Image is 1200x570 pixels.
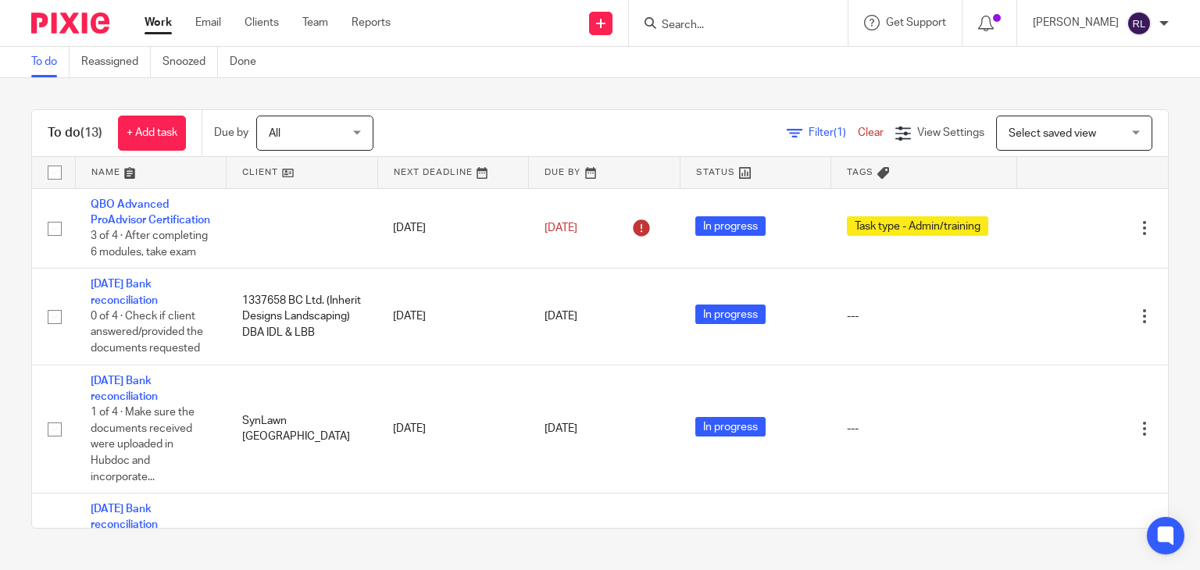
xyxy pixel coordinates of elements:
[91,376,158,402] a: [DATE] Bank reconciliation
[91,230,208,258] span: 3 of 4 · After completing 6 modules, take exam
[847,421,1001,436] div: ---
[227,365,378,493] td: SynLawn [GEOGRAPHIC_DATA]
[91,408,195,483] span: 1 of 4 · Make sure the documents received were uploaded in Hubdoc and incorporate...
[145,15,172,30] a: Work
[847,216,988,236] span: Task type - Admin/training
[162,47,218,77] a: Snoozed
[230,47,268,77] a: Done
[195,15,221,30] a: Email
[886,17,946,28] span: Get Support
[31,12,109,34] img: Pixie
[377,188,529,269] td: [DATE]
[545,223,577,233] span: [DATE]
[847,308,1001,324] div: ---
[695,305,766,324] span: In progress
[660,19,801,33] input: Search
[48,125,102,141] h1: To do
[858,127,884,138] a: Clear
[81,47,151,77] a: Reassigned
[269,128,280,139] span: All
[91,199,210,226] a: QBO Advanced ProAdvisor Certification
[695,417,766,436] span: In progress
[214,125,248,141] p: Due by
[91,504,158,530] a: [DATE] Bank reconciliation
[695,216,766,236] span: In progress
[352,15,391,30] a: Reports
[118,116,186,151] a: + Add task
[302,15,328,30] a: Team
[91,279,158,305] a: [DATE] Bank reconciliation
[80,126,102,139] span: (13)
[377,269,529,365] td: [DATE]
[31,47,70,77] a: To do
[545,423,577,434] span: [DATE]
[377,365,529,493] td: [DATE]
[847,168,873,176] span: Tags
[834,127,846,138] span: (1)
[1009,128,1096,139] span: Select saved view
[1127,11,1152,36] img: svg%3E
[917,127,984,138] span: View Settings
[91,311,203,354] span: 0 of 4 · Check if client answered/provided the documents requested
[545,311,577,322] span: [DATE]
[227,269,378,365] td: 1337658 BC Ltd. (Inherit Designs Landscaping) DBA IDL & LBB
[809,127,858,138] span: Filter
[1033,15,1119,30] p: [PERSON_NAME]
[245,15,279,30] a: Clients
